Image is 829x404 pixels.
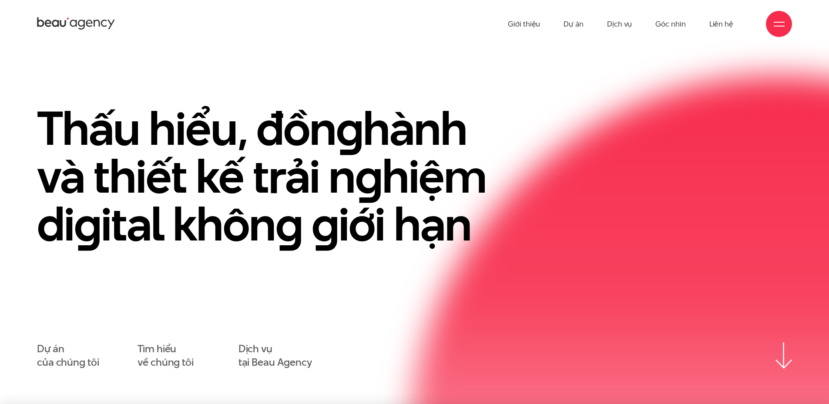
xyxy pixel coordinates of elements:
a: Dự áncủa chúng tôi [37,342,99,369]
h1: Thấu hiểu, đồn hành và thiết kế trải n hiệm di ital khôn iới hạn [37,104,516,248]
en: g [355,144,382,209]
en: g [312,191,339,257]
a: Tìm hiểuvề chúng tôi [138,342,194,369]
en: g [74,191,101,257]
en: g [275,191,302,257]
en: g [336,96,363,161]
a: Dịch vụtại Beau Agency [238,342,312,369]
